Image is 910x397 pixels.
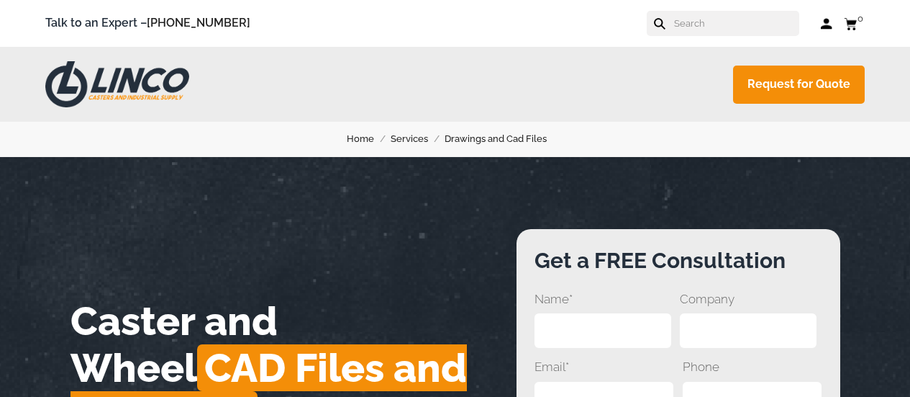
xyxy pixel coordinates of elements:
[680,313,816,348] input: Company
[534,313,671,348] input: Name*
[534,289,671,309] span: Name*
[391,131,445,147] a: Services
[733,66,865,104] a: Request for Quote
[45,14,250,33] span: Talk to an Expert –
[673,11,799,36] input: Search
[821,17,833,31] a: Log in
[844,14,865,32] a: 0
[857,13,863,24] span: 0
[445,131,563,147] a: Drawings and Cad Files
[347,131,391,147] a: Home
[534,247,822,275] h3: Get a FREE Consultation
[680,289,816,309] span: Company
[147,16,250,30] a: [PHONE_NUMBER]
[683,357,822,377] span: Phone
[534,357,674,377] span: Email*
[45,61,189,107] img: LINCO CASTERS & INDUSTRIAL SUPPLY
